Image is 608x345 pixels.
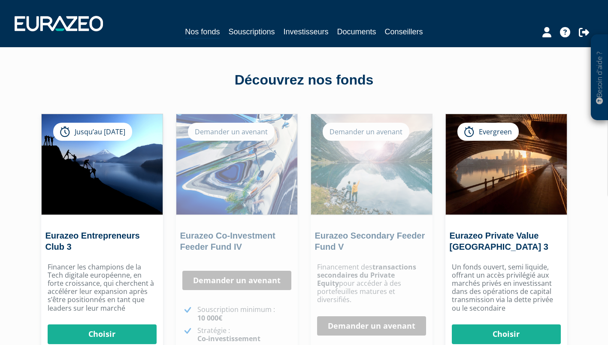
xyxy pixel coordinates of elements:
a: Eurazeo Co-Investment Feeder Fund IV [180,231,275,251]
a: Demander un avenant [182,271,291,291]
p: Stratégie : [197,327,291,343]
img: Eurazeo Private Value Europe 3 [446,114,567,215]
img: 1732889491-logotype_eurazeo_blanc_rvb.png [15,16,103,31]
p: Souscription minimum : [197,306,291,322]
a: Choisir [48,324,157,344]
img: Eurazeo Entrepreneurs Club 3 [42,114,163,215]
a: Eurazeo Private Value [GEOGRAPHIC_DATA] 3 [450,231,548,251]
a: Choisir [452,324,561,344]
p: Financement des pour accéder à des portefeuilles matures et diversifiés. [317,263,426,304]
a: Eurazeo Entrepreneurs Club 3 [45,231,140,251]
a: Conseillers [385,26,423,38]
a: Documents [337,26,376,38]
div: Demander un avenant [188,123,275,141]
a: Demander un avenant [317,316,426,336]
div: Evergreen [457,123,519,141]
a: Souscriptions [228,26,275,38]
a: Investisseurs [283,26,328,38]
a: Eurazeo Secondary Feeder Fund V [315,231,425,251]
strong: Co-investissement [197,334,260,343]
div: Demander un avenant [323,123,409,141]
div: Jusqu’au [DATE] [53,123,132,141]
img: Eurazeo Co-Investment Feeder Fund IV [176,114,297,215]
p: Financer les champions de la Tech digitale européenne, en forte croissance, qui cherchent à accél... [48,263,157,312]
a: Nos fonds [185,26,220,39]
p: Besoin d'aide ? [595,39,605,116]
img: Eurazeo Secondary Feeder Fund V [311,114,432,215]
p: Un fonds ouvert, semi liquide, offrant un accès privilégié aux marchés privés en investissant dan... [452,263,561,312]
strong: transactions secondaires du Private Equity [317,262,416,288]
strong: 10 000€ [197,313,222,323]
div: Découvrez nos fonds [60,70,549,90]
